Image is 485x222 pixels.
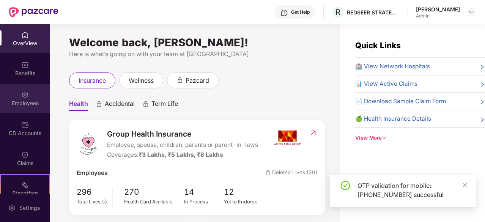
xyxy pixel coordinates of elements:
div: Here is what’s going on with your team at [GEOGRAPHIC_DATA] [69,49,325,59]
div: In Process [184,198,224,206]
span: right [479,116,485,123]
img: svg+xml;base64,PHN2ZyBpZD0iQ0RfQWNjb3VudHMiIGRhdGEtbmFtZT0iQ0QgQWNjb3VudHMiIHhtbG5zPSJodHRwOi8vd3... [21,121,29,129]
div: REDSEER STRATEGY CONSULTANTS PRIVATE [347,9,400,16]
div: Yet to Endorse [224,198,264,206]
span: Accidental [105,100,135,111]
span: Quick Links [355,41,401,50]
span: wellness [129,76,154,85]
span: check-circle [341,181,350,190]
img: svg+xml;base64,PHN2ZyBpZD0iQmVuZWZpdHMiIHhtbG5zPSJodHRwOi8vd3d3LnczLm9yZy8yMDAwL3N2ZyIgd2lkdGg9Ij... [21,61,29,69]
span: 🏥 View Network Hospitals [355,62,430,71]
span: 14 [184,186,224,198]
img: New Pazcare Logo [9,7,58,17]
span: 12 [224,186,264,198]
img: svg+xml;base64,PHN2ZyBpZD0iU2V0dGluZy0yMHgyMCIgeG1sbnM9Imh0dHA6Ly93d3cudzMub3JnLzIwMDAvc3ZnIiB3aW... [8,204,16,212]
img: svg+xml;base64,PHN2ZyBpZD0iSG9tZSIgeG1sbnM9Imh0dHA6Ly93d3cudzMub3JnLzIwMDAvc3ZnIiB3aWR0aD0iMjAiIG... [21,31,29,39]
span: Deleted Lives (30) [266,168,317,178]
span: right [479,98,485,106]
span: 296 [77,186,107,198]
span: Employee, spouse, children, parents or parent-in-laws [107,140,258,150]
span: down [382,135,387,140]
span: 270 [124,186,184,198]
span: pazcard [186,76,209,85]
div: Welcome back, [PERSON_NAME]! [69,39,325,46]
div: OTP validation for mobile: [PHONE_NUMBER] successful [357,181,467,199]
div: Health Card Available [124,198,184,206]
span: Employees [77,168,107,178]
img: svg+xml;base64,PHN2ZyBpZD0iSGVscC0zMngzMiIgeG1sbnM9Imh0dHA6Ly93d3cudzMub3JnLzIwMDAvc3ZnIiB3aWR0aD... [280,9,288,17]
span: Total Lives [77,199,101,205]
div: animation [142,101,149,107]
img: svg+xml;base64,PHN2ZyB4bWxucz0iaHR0cDovL3d3dy53My5vcmcvMjAwMC9zdmciIHdpZHRoPSIyMSIgaGVpZ2h0PSIyMC... [21,181,29,189]
span: info-circle [102,200,106,204]
div: Get Help [291,9,310,15]
span: Health [69,100,88,111]
span: Term Life [151,100,178,111]
span: insurance [79,76,106,85]
span: ₹3 Lakhs, ₹5 Lakhs, ₹8 Lakhs [139,151,223,158]
img: logo [77,132,99,155]
div: Settings [17,204,42,212]
span: 📄 Download Sample Claim Form [355,97,446,106]
div: [PERSON_NAME] [416,6,460,13]
span: R [335,8,340,17]
div: Coverages: [107,150,258,159]
div: View More [355,134,485,142]
div: Stepathon [1,189,49,197]
div: animation [96,101,102,107]
img: svg+xml;base64,PHN2ZyBpZD0iRW1wbG95ZWVzIiB4bWxucz0iaHR0cDovL3d3dy53My5vcmcvMjAwMC9zdmciIHdpZHRoPS... [21,91,29,99]
span: right [479,81,485,88]
img: insurerIcon [273,128,302,147]
div: Admin [416,13,460,19]
span: close [462,183,468,188]
img: svg+xml;base64,PHN2ZyBpZD0iRHJvcGRvd24tMzJ4MzIiIHhtbG5zPSJodHRwOi8vd3d3LnczLm9yZy8yMDAwL3N2ZyIgd2... [468,9,474,15]
div: animation [176,77,183,83]
span: Group Health Insurance [107,128,258,140]
span: right [479,63,485,71]
img: svg+xml;base64,PHN2ZyBpZD0iQ2xhaW0iIHhtbG5zPSJodHRwOi8vd3d3LnczLm9yZy8yMDAwL3N2ZyIgd2lkdGg9IjIwIi... [21,151,29,159]
span: 📊 View Active Claims [355,79,417,88]
img: deleteIcon [266,170,271,175]
span: 🍏 Health Insurance Details [355,114,431,123]
img: RedirectIcon [309,129,317,137]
